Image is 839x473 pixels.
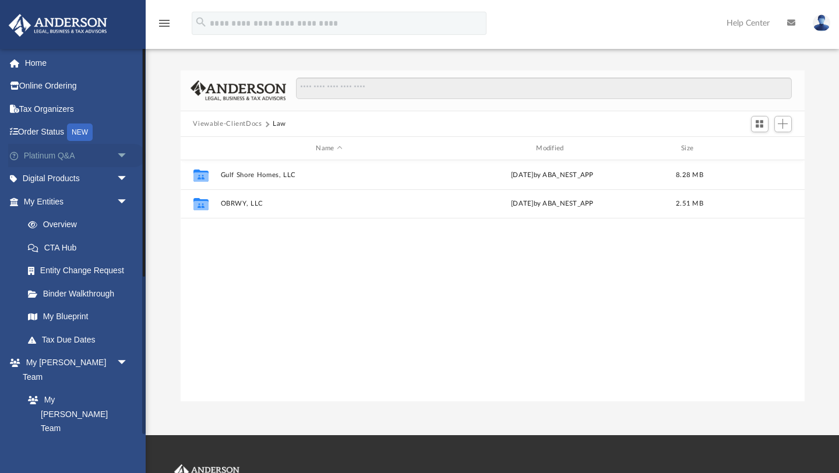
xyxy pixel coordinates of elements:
[676,172,703,178] span: 8.28 MB
[273,119,286,129] button: Law
[193,119,262,129] button: Viewable-ClientDocs
[443,143,661,154] div: Modified
[8,167,146,190] a: Digital Productsarrow_drop_down
[443,170,661,181] div: [DATE] by ABA_NEST_APP
[8,75,146,98] a: Online Ordering
[666,143,713,154] div: Size
[8,51,146,75] a: Home
[8,121,146,144] a: Order StatusNEW
[195,16,207,29] i: search
[443,199,661,209] div: [DATE] by ABA_NEST_APP
[8,144,146,167] a: Platinum Q&Aarrow_drop_down
[676,200,703,207] span: 2.51 MB
[16,389,134,440] a: My [PERSON_NAME] Team
[181,160,805,401] div: grid
[117,144,140,168] span: arrow_drop_down
[8,97,146,121] a: Tax Organizers
[296,77,791,100] input: Search files and folders
[117,351,140,375] span: arrow_drop_down
[220,143,438,154] div: Name
[220,171,438,179] button: Gulf Shore Homes, LLC
[117,167,140,191] span: arrow_drop_down
[16,305,140,329] a: My Blueprint
[774,116,792,132] button: Add
[157,22,171,30] a: menu
[16,328,146,351] a: Tax Due Dates
[16,236,146,259] a: CTA Hub
[8,351,140,389] a: My [PERSON_NAME] Teamarrow_drop_down
[16,282,146,305] a: Binder Walkthrough
[5,14,111,37] img: Anderson Advisors Platinum Portal
[16,259,146,283] a: Entity Change Request
[157,16,171,30] i: menu
[16,213,146,236] a: Overview
[117,190,140,214] span: arrow_drop_down
[751,116,769,132] button: Switch to Grid View
[220,200,438,208] button: OBRWY, LLC
[718,143,799,154] div: id
[185,143,214,154] div: id
[67,123,93,141] div: NEW
[8,190,146,213] a: My Entitiesarrow_drop_down
[813,15,830,31] img: User Pic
